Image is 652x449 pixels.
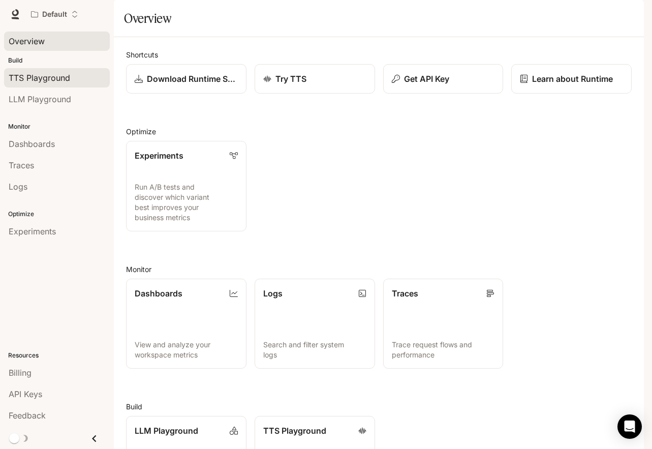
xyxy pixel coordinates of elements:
[263,287,283,300] p: Logs
[135,182,238,223] p: Run A/B tests and discover which variant best improves your business metrics
[126,64,246,94] a: Download Runtime SDK
[532,73,613,85] p: Learn about Runtime
[392,340,495,360] p: Trace request flows and performance
[135,149,183,162] p: Experiments
[147,73,238,85] p: Download Runtime SDK
[126,264,632,275] h2: Monitor
[126,126,632,137] h2: Optimize
[126,401,632,412] h2: Build
[126,49,632,60] h2: Shortcuts
[255,279,375,369] a: LogsSearch and filter system logs
[383,279,504,369] a: TracesTrace request flows and performance
[511,64,632,94] a: Learn about Runtime
[617,414,642,439] div: Open Intercom Messenger
[126,279,246,369] a: DashboardsView and analyze your workspace metrics
[42,10,67,19] p: Default
[392,287,418,300] p: Traces
[26,4,83,24] button: Open workspace menu
[135,340,238,360] p: View and analyze your workspace metrics
[383,64,504,94] button: Get API Key
[135,425,198,437] p: LLM Playground
[263,425,326,437] p: TTS Playground
[255,64,375,94] a: Try TTS
[275,73,306,85] p: Try TTS
[135,287,182,300] p: Dashboards
[263,340,366,360] p: Search and filter system logs
[404,73,449,85] p: Get API Key
[124,8,171,28] h1: Overview
[126,141,246,231] a: ExperimentsRun A/B tests and discover which variant best improves your business metrics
